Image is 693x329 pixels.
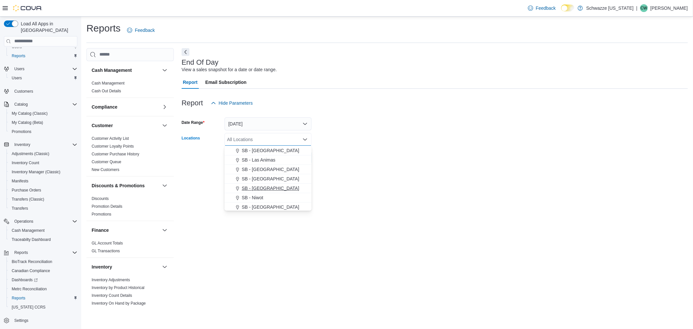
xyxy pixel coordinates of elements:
span: Inventory Count [9,159,77,167]
button: Finance [92,227,160,233]
span: Settings [12,316,77,324]
a: Transfers (Classic) [9,195,47,203]
a: Dashboards [9,276,40,284]
input: Dark Mode [561,5,575,11]
span: CW [641,4,647,12]
span: Reports [12,296,25,301]
span: Adjustments (Classic) [9,150,77,158]
span: Users [14,66,24,72]
a: Purchase Orders [9,186,44,194]
span: SB - [GEOGRAPHIC_DATA] [242,147,299,154]
a: Dashboards [6,275,80,284]
h3: Report [182,99,203,107]
button: Users [6,73,80,83]
span: Reports [12,249,77,257]
h3: Cash Management [92,67,132,73]
span: Reports [12,53,25,59]
button: Next [182,48,189,56]
a: Cash Management [92,81,124,86]
span: Inventory Count Details [92,293,132,298]
button: Inventory [1,140,80,149]
button: Settings [1,316,80,325]
button: Operations [1,217,80,226]
button: Reports [6,294,80,303]
a: My Catalog (Beta) [9,119,46,126]
span: Manifests [9,177,77,185]
a: Transfers [9,204,31,212]
a: Users [9,74,24,82]
h3: End Of Day [182,59,219,66]
a: Inventory Manager (Classic) [9,168,63,176]
span: Users [12,65,77,73]
button: Adjustments (Classic) [6,149,80,158]
button: SB - Niwot [225,193,312,203]
span: Transfers (Classic) [12,197,44,202]
span: Metrc Reconciliation [9,285,77,293]
span: Cash Management [92,81,124,86]
span: Cash Management [9,227,77,234]
a: Traceabilty Dashboard [9,236,53,243]
a: Cash Out Details [92,89,121,93]
button: Metrc Reconciliation [6,284,80,294]
span: Inventory Adjustments [92,277,130,283]
label: Date Range [182,120,205,125]
button: Customer [92,122,160,129]
h3: Inventory [92,264,112,270]
button: Reports [1,248,80,257]
button: [US_STATE] CCRS [6,303,80,312]
a: GL Transactions [92,249,120,253]
span: Load All Apps in [GEOGRAPHIC_DATA] [18,20,77,33]
button: Users [12,65,27,73]
span: Inventory Manager (Classic) [12,169,60,175]
a: Inventory Count [9,159,42,167]
span: Customer Purchase History [92,151,139,157]
span: My Catalog (Beta) [12,120,43,125]
a: Reports [9,294,28,302]
a: [US_STATE] CCRS [9,303,48,311]
button: My Catalog (Classic) [6,109,80,118]
a: Customers [12,87,36,95]
button: SB - [GEOGRAPHIC_DATA] [225,146,312,155]
span: Customer Queue [92,159,121,164]
a: Reports [9,52,28,60]
span: Inventory [12,141,77,149]
span: Inventory Manager (Classic) [9,168,77,176]
span: Canadian Compliance [9,267,77,275]
span: Users [12,75,22,81]
button: Reports [12,249,31,257]
a: My Catalog (Classic) [9,110,50,117]
label: Locations [182,136,200,141]
a: Discounts [92,196,109,201]
span: Promotions [9,128,77,136]
span: Washington CCRS [9,303,77,311]
span: Operations [12,217,77,225]
span: Customer Loyalty Points [92,144,134,149]
a: New Customers [92,167,119,172]
a: Customer Purchase History [92,152,139,156]
a: Inventory On Hand by Package [92,301,146,306]
div: View a sales snapshot for a date or date range. [182,66,277,73]
span: Promotions [92,212,111,217]
h3: Finance [92,227,109,233]
span: Canadian Compliance [12,268,50,273]
button: Purchase Orders [6,186,80,195]
div: Discounts & Promotions [86,195,174,221]
p: Schwazze [US_STATE] [586,4,634,12]
a: Promotions [9,128,34,136]
button: SB - [GEOGRAPHIC_DATA] [225,184,312,193]
button: Discounts & Promotions [161,182,169,190]
span: SB - [GEOGRAPHIC_DATA] [242,204,299,210]
button: Canadian Compliance [6,266,80,275]
button: Catalog [12,100,30,108]
span: SB - [GEOGRAPHIC_DATA] [242,166,299,173]
span: Customers [14,89,33,94]
span: SB - [GEOGRAPHIC_DATA] [242,176,299,182]
span: Adjustments (Classic) [12,151,49,156]
span: Users [9,74,77,82]
button: Users [1,64,80,73]
span: Hide Parameters [219,100,253,106]
div: Customer [86,135,174,176]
